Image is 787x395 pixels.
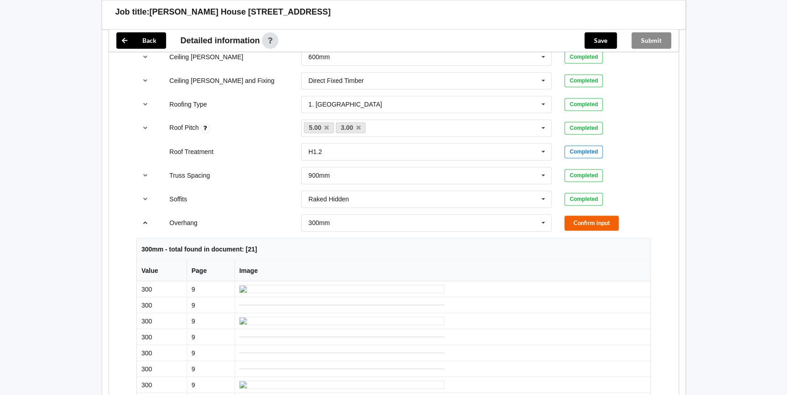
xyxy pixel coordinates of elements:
[336,122,366,133] a: 3.00
[169,172,210,179] label: Truss Spacing
[564,98,603,111] div: Completed
[187,344,235,360] td: 9
[136,96,154,113] button: reference-toggle
[304,122,334,133] a: 5.00
[169,124,200,131] label: Roof Pitch
[308,149,322,155] div: H1.2
[239,336,444,337] img: ai_input-page9-Overhang-c3.jpeg
[564,51,603,63] div: Completed
[137,328,187,344] td: 300
[116,32,166,49] button: Back
[169,77,274,84] label: Ceiling [PERSON_NAME] and Fixing
[187,297,235,313] td: 9
[187,328,235,344] td: 9
[169,219,197,226] label: Overhang
[564,74,603,87] div: Completed
[137,360,187,376] td: 300
[308,101,382,108] div: 1. [GEOGRAPHIC_DATA]
[136,72,154,89] button: reference-toggle
[136,167,154,184] button: reference-toggle
[308,172,330,179] div: 900mm
[308,220,330,226] div: 300mm
[564,145,603,158] div: Completed
[169,53,243,61] label: Ceiling [PERSON_NAME]
[564,193,603,205] div: Completed
[136,191,154,207] button: reference-toggle
[187,281,235,297] td: 9
[239,304,444,305] img: ai_input-page9-Overhang-c1.jpeg
[137,281,187,297] td: 300
[239,349,444,357] img: ai_input-page9-Overhang-c4.jpeg
[137,297,187,313] td: 300
[181,36,260,45] span: Detailed information
[169,101,207,108] label: Roofing Type
[136,120,154,136] button: reference-toggle
[239,380,444,389] img: ai_input-page9-Overhang-c6.jpeg
[187,360,235,376] td: 9
[239,317,444,325] img: ai_input-page9-Overhang-c2.jpeg
[308,54,330,60] div: 600mm
[150,7,331,17] h3: [PERSON_NAME] House [STREET_ADDRESS]
[187,376,235,392] td: 9
[137,313,187,328] td: 300
[564,215,619,231] button: Confirm input
[239,285,444,293] img: ai_input-page9-Overhang-c0.jpeg
[137,376,187,392] td: 300
[187,313,235,328] td: 9
[187,260,235,281] th: Page
[136,49,154,65] button: reference-toggle
[169,195,187,203] label: Soffits
[235,260,650,281] th: Image
[308,196,349,202] div: Raked Hidden
[137,238,650,260] th: 300mm - total found in document: [21]
[308,77,364,84] div: Direct Fixed Timber
[115,7,150,17] h3: Job title:
[137,344,187,360] td: 300
[136,215,154,231] button: reference-toggle
[584,32,617,49] button: Save
[137,260,187,281] th: Value
[564,122,603,134] div: Completed
[169,148,214,155] label: Roof Treatment
[564,169,603,182] div: Completed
